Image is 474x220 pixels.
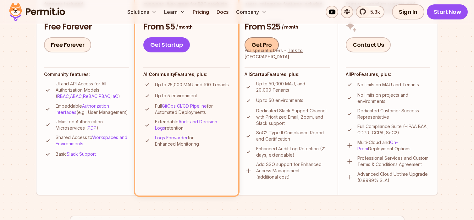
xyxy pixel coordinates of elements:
p: Dedicated Customer Success Representative [357,108,430,120]
h4: Community features: [44,71,129,78]
span: 5.3k [367,8,380,16]
h4: All Features, plus: [245,71,330,78]
a: Sign In [392,4,424,19]
strong: Pro [351,72,359,77]
a: On-Prem [357,140,398,151]
span: / month [282,24,298,30]
p: Up to 5 environment [155,93,197,99]
a: Get Startup [143,37,190,52]
p: Professional Services and Custom Terms & Conditions Agreement [357,155,430,168]
p: No limits on MAU and Tenants [357,82,419,88]
p: Advanced Cloud Uptime Upgrade (0.9999% SLA) [357,171,430,184]
a: Free Forever [44,37,91,52]
button: Learn [162,6,188,18]
a: Authorization Interfaces [56,103,109,115]
p: UI and API Access for All Authorization Models ( , , , , ) [56,81,129,99]
p: Unlimited Authorization Microservices ( ) [56,119,129,131]
button: Solutions [125,6,159,18]
p: Multi-Cloud and Deployment Options [357,139,430,152]
a: Slack Support [67,151,96,157]
p: Embeddable (e.g., User Management) [56,103,129,115]
a: RBAC [57,94,69,99]
p: Full Compliance Suite (HIPAA BAA, GDPR, CCPA, SoC2) [357,123,430,136]
p: Dedicated Slack Support Channel with Prioritized Email, Zoom, and Slack support [256,108,330,126]
h4: All Features, plus: [143,71,230,78]
strong: Startup [250,72,267,77]
a: IaC [112,94,118,99]
a: Pricing [190,6,212,18]
a: Contact Us [346,37,391,52]
p: Up to 25,000 MAU and 100 Tenants [155,82,229,88]
strong: Community [149,72,175,77]
a: Logs Forwarder [155,135,188,140]
h3: Free Forever [44,21,129,33]
p: Enhanced Audit Log Retention (21 days, extendable) [256,146,330,158]
p: for Enhanced Monitoring [155,135,230,147]
p: Full for Automated Deployments [155,103,230,115]
a: Get Pro [245,37,279,52]
a: Docs [214,6,231,18]
h3: From $5 [143,21,230,33]
a: GitOps CI/CD Pipeline [162,103,207,109]
a: Audit and Decision Logs [155,119,217,131]
a: ReBAC [83,94,97,99]
h4: All Features, plus: [346,71,430,78]
p: Extendable retention [155,119,230,131]
p: Up to 50 environments [256,97,303,104]
a: PBAC [99,94,110,99]
p: Up to 50,000 MAU, and 20,000 Tenants [256,81,330,93]
p: No limits on projects and environments [357,92,430,105]
a: PDP [88,125,96,131]
a: Start Now [427,4,468,19]
img: Permit logo [6,1,68,23]
a: ABAC [70,94,82,99]
button: Company [234,6,269,18]
p: SoC2 Type II Compliance Report and Certification [256,130,330,142]
p: Shared Access to [56,134,129,147]
span: / month [176,24,192,30]
div: For special offers - [245,47,330,60]
p: Basic [56,151,96,157]
a: 5.3k [356,6,384,18]
h3: From $25 [245,21,330,33]
p: Add SSO support for Enhanced Access Management (additional cost) [256,161,330,180]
